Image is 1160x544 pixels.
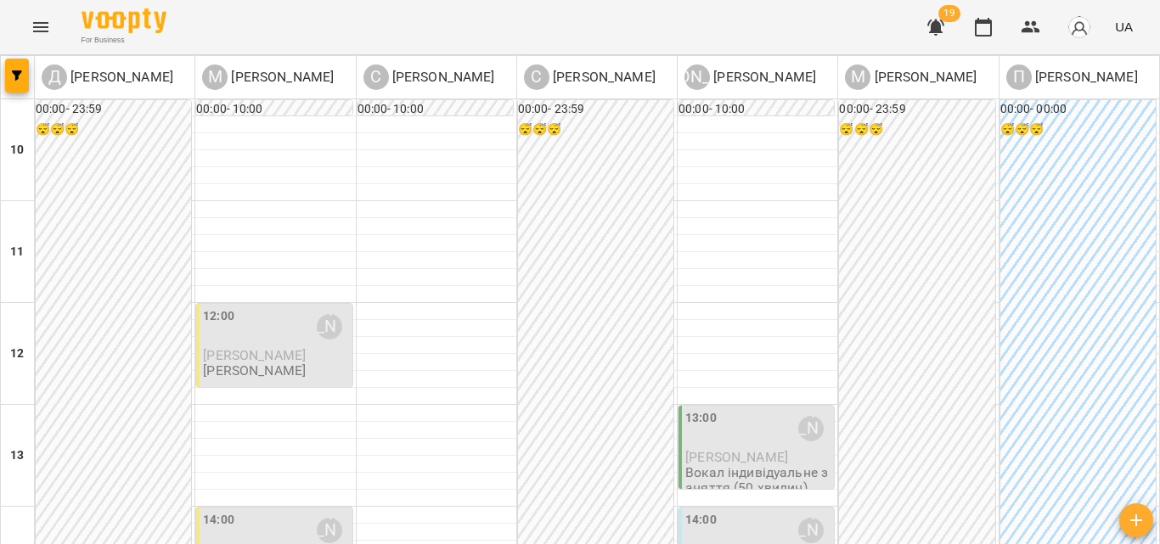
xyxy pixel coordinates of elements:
h6: 00:00 - 23:59 [36,100,191,119]
a: [PERSON_NAME] [PERSON_NAME] [684,64,816,90]
div: Антонюк Софія [798,416,824,441]
h6: 00:00 - 23:59 [839,100,994,119]
div: С [363,64,389,90]
div: Антонюк Софія [798,518,824,543]
button: UA [1108,11,1140,42]
span: UA [1115,18,1133,36]
div: Антонюк Софія [684,64,816,90]
div: Дробна Уляна [42,64,173,90]
h6: 12 [10,345,24,363]
a: Д [PERSON_NAME] [42,64,173,90]
p: [PERSON_NAME] [389,67,495,87]
div: П [1006,64,1032,90]
h6: 00:00 - 10:00 [679,100,834,119]
p: [PERSON_NAME] [710,67,816,87]
img: avatar_s.png [1067,15,1091,39]
h6: 00:00 - 10:00 [358,100,513,119]
div: М [845,64,870,90]
label: 14:00 [685,511,717,530]
h6: 13 [10,446,24,465]
div: Марченкова Анастасія [317,314,342,339]
div: М [202,64,228,90]
h6: 😴😴😴 [36,121,191,139]
p: [PERSON_NAME] [1032,67,1138,87]
label: 13:00 [685,409,717,428]
a: П [PERSON_NAME] [1006,64,1138,90]
p: [PERSON_NAME] [67,67,173,87]
h6: 11 [10,243,24,261]
h6: 00:00 - 00:00 [1000,100,1156,119]
div: [PERSON_NAME] [684,64,710,90]
p: Вокал індивідуальне заняття (50 хвилин) [685,465,831,495]
div: Марченкова Анастасія [317,518,342,543]
label: 12:00 [203,307,234,326]
button: Створити урок [1119,503,1153,537]
span: 19 [938,5,960,22]
div: Савіцька Зоряна [363,64,495,90]
span: For Business [82,35,166,46]
h6: 00:00 - 23:59 [518,100,673,119]
p: [PERSON_NAME] [228,67,334,87]
a: С [PERSON_NAME] [363,64,495,90]
div: Полтавцева Наталя [1006,64,1138,90]
div: Д [42,64,67,90]
button: Menu [20,7,61,48]
h6: 00:00 - 10:00 [196,100,352,119]
p: [PERSON_NAME] [870,67,977,87]
p: [PERSON_NAME] [549,67,656,87]
a: М [PERSON_NAME] [845,64,977,90]
img: Voopty Logo [82,8,166,33]
p: [PERSON_NAME] [203,363,306,378]
div: Мельник Божена [845,64,977,90]
div: Марченкова Анастасія [202,64,334,90]
a: М [PERSON_NAME] [202,64,334,90]
h6: 😴😴😴 [518,121,673,139]
div: Слободян Андрій [524,64,656,90]
h6: 10 [10,141,24,160]
h6: 😴😴😴 [839,121,994,139]
span: [PERSON_NAME] [203,347,306,363]
h6: 😴😴😴 [1000,121,1156,139]
span: [PERSON_NAME] [685,449,788,465]
div: С [524,64,549,90]
a: С [PERSON_NAME] [524,64,656,90]
label: 14:00 [203,511,234,530]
